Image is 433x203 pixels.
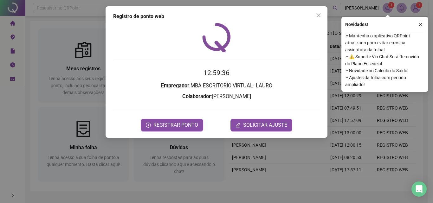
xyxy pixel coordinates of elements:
[316,13,321,18] span: close
[345,21,368,28] span: Novidades !
[113,92,320,101] h3: : [PERSON_NAME]
[153,121,198,129] span: REGISTRAR PONTO
[146,123,151,128] span: clock-circle
[230,119,292,131] button: editSOLICITAR AJUSTE
[345,74,424,88] span: ⚬ Ajustes da folha com período ampliado!
[345,53,424,67] span: ⚬ ⚠️ Suporte Via Chat Será Removido do Plano Essencial
[313,10,324,20] button: Close
[113,13,320,20] div: Registro de ponto web
[345,67,424,74] span: ⚬ Novidade no Cálculo do Saldo!
[202,23,231,52] img: QRPoint
[161,83,189,89] strong: Empregador
[418,22,423,27] span: close
[204,69,229,77] time: 12:59:36
[141,119,203,131] button: REGISTRAR PONTO
[243,121,287,129] span: SOLICITAR AJUSTE
[411,181,427,197] div: Open Intercom Messenger
[182,93,211,99] strong: Colaborador
[236,123,241,128] span: edit
[113,82,320,90] h3: : MBA ESCRITORIO VIRTUAL- LAURO
[345,32,424,53] span: ⚬ Mantenha o aplicativo QRPoint atualizado para evitar erros na assinatura da folha!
